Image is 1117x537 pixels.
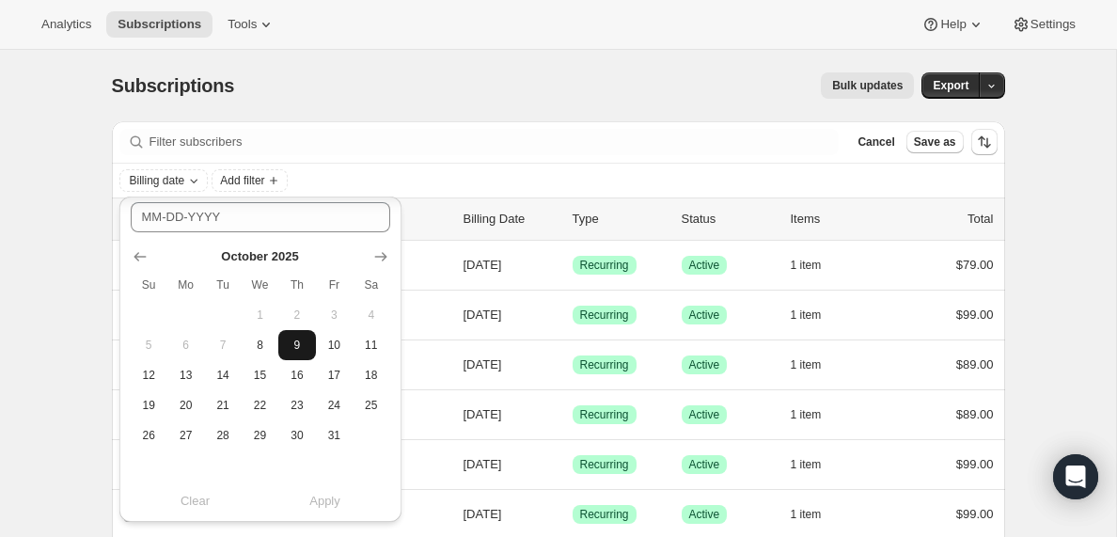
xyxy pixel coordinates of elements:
span: [DATE] [464,507,502,521]
span: 1 item [791,357,822,372]
button: Monday October 13 2025 [167,360,204,390]
span: [DATE] [464,308,502,322]
button: Save as [906,131,964,153]
span: We [249,277,271,292]
span: Settings [1030,17,1076,32]
span: 16 [286,368,307,383]
div: 18033082684[PERSON_NAME][DATE]SuccessRecurringSuccessActive1 item$99.00 [151,501,994,528]
span: 28 [212,428,233,443]
button: Friday October 31 2025 [316,420,353,450]
span: 18 [360,368,382,383]
span: 6 [175,338,197,353]
span: Fr [323,277,345,292]
button: Thursday October 30 2025 [278,420,315,450]
button: Monday October 20 2025 [167,390,204,420]
span: 3 [323,308,345,323]
span: $79.00 [956,258,994,272]
span: 4 [360,308,382,323]
input: MM-DD-YYYY [131,202,390,232]
span: Active [689,258,720,273]
span: Active [689,457,720,472]
button: Sunday October 5 2025 [131,330,167,360]
div: 18030330172[PERSON_NAME][DATE]SuccessRecurringSuccessActive1 item$79.00 [151,252,994,278]
span: Th [286,277,307,292]
span: 27 [175,428,197,443]
span: Cancel [857,134,894,150]
span: 29 [249,428,271,443]
span: Recurring [580,308,629,323]
div: Type [573,210,667,229]
span: Export [933,78,968,93]
input: Filter subscribers [149,129,840,155]
span: Tu [212,277,233,292]
button: Help [910,11,996,38]
button: Tuesday October 28 2025 [204,420,241,450]
span: $99.00 [956,308,994,322]
button: Billing date [120,170,208,191]
th: Thursday [278,270,315,300]
span: Mo [175,277,197,292]
span: 23 [286,398,307,413]
span: Save as [914,134,956,150]
span: 7 [212,338,233,353]
span: 31 [323,428,345,443]
th: Sunday [131,270,167,300]
button: 1 item [791,402,842,428]
span: 1 item [791,308,822,323]
span: Recurring [580,457,629,472]
p: Status [682,210,776,229]
span: 26 [138,428,160,443]
span: 14 [212,368,233,383]
button: Tuesday October 21 2025 [204,390,241,420]
th: Monday [167,270,204,300]
button: Wednesday October 22 2025 [242,390,278,420]
div: 18032492860[PERSON_NAME][DATE]SuccessRecurringSuccessActive1 item$99.00 [151,451,994,478]
button: Thursday October 9 2025 [278,330,315,360]
span: Su [138,277,160,292]
span: $99.00 [956,507,994,521]
button: Show next month, November 2025 [368,244,394,270]
span: Subscriptions [118,17,201,32]
button: Friday October 3 2025 [316,300,353,330]
button: Tuesday October 7 2025 [204,330,241,360]
button: Cancel [850,131,902,153]
button: Show previous month, September 2025 [127,244,153,270]
th: Friday [316,270,353,300]
button: Tuesday October 14 2025 [204,360,241,390]
span: 19 [138,398,160,413]
span: Active [689,357,720,372]
span: 17 [323,368,345,383]
button: 1 item [791,451,842,478]
span: 20 [175,398,197,413]
span: Active [689,308,720,323]
p: Billing Date [464,210,558,229]
th: Saturday [353,270,389,300]
span: Recurring [580,407,629,422]
button: Monday October 27 2025 [167,420,204,450]
span: 30 [286,428,307,443]
span: 1 item [791,457,822,472]
span: $89.00 [956,357,994,371]
span: [DATE] [464,457,502,471]
span: Recurring [580,357,629,372]
button: Analytics [30,11,102,38]
div: 24913117500[PERSON_NAME][DATE]SuccessRecurringSuccessActive1 item$99.00 [151,302,994,328]
button: Thursday October 16 2025 [278,360,315,390]
span: 8 [249,338,271,353]
button: Wednesday October 8 2025 [242,330,278,360]
span: Active [689,407,720,422]
span: Billing date [130,173,185,188]
span: Analytics [41,17,91,32]
button: Saturday October 11 2025 [353,330,389,360]
span: 1 item [791,507,822,522]
button: Sunday October 26 2025 [131,420,167,450]
th: Wednesday [242,270,278,300]
span: 2 [286,308,307,323]
span: 9 [286,338,307,353]
span: $89.00 [956,407,994,421]
span: 1 item [791,258,822,273]
span: Add filter [220,173,264,188]
button: Thursday October 2 2025 [278,300,315,330]
span: Subscriptions [112,75,235,96]
button: Export [921,72,980,99]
